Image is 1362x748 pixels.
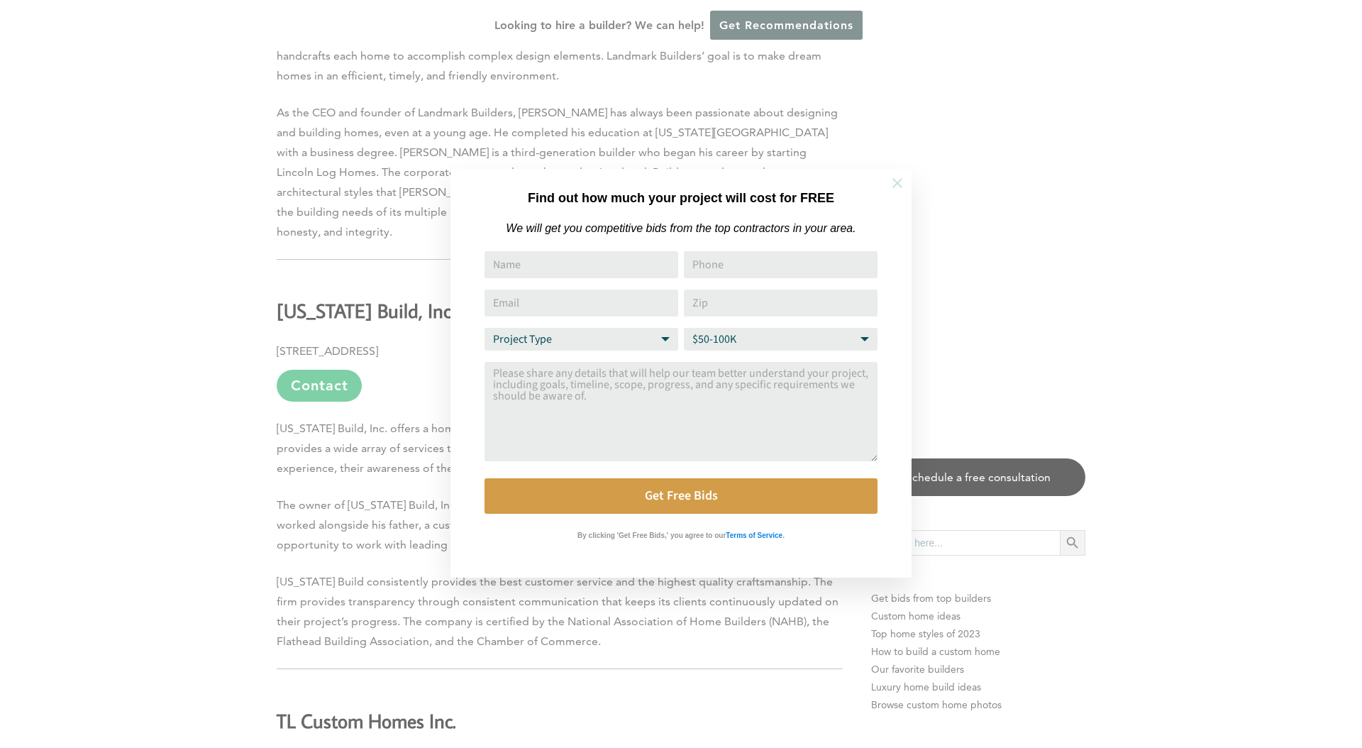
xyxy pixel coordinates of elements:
[485,290,678,317] input: Email Address
[528,191,834,205] strong: Find out how much your project will cost for FREE
[485,251,678,278] input: Name
[873,158,922,208] button: Close
[726,528,782,540] a: Terms of Service
[684,251,877,278] input: Phone
[485,362,877,461] textarea: Comment or Message
[726,532,782,539] strong: Terms of Service
[485,478,877,514] button: Get Free Bids
[577,532,726,539] strong: By clicking 'Get Free Bids,' you agree to our
[1090,646,1345,731] iframe: Drift Widget Chat Controller
[485,328,678,351] select: Project Type
[782,532,785,539] strong: .
[684,328,877,351] select: Budget Range
[506,222,856,234] em: We will get you competitive bids from the top contractors in your area.
[684,290,877,317] input: Zip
